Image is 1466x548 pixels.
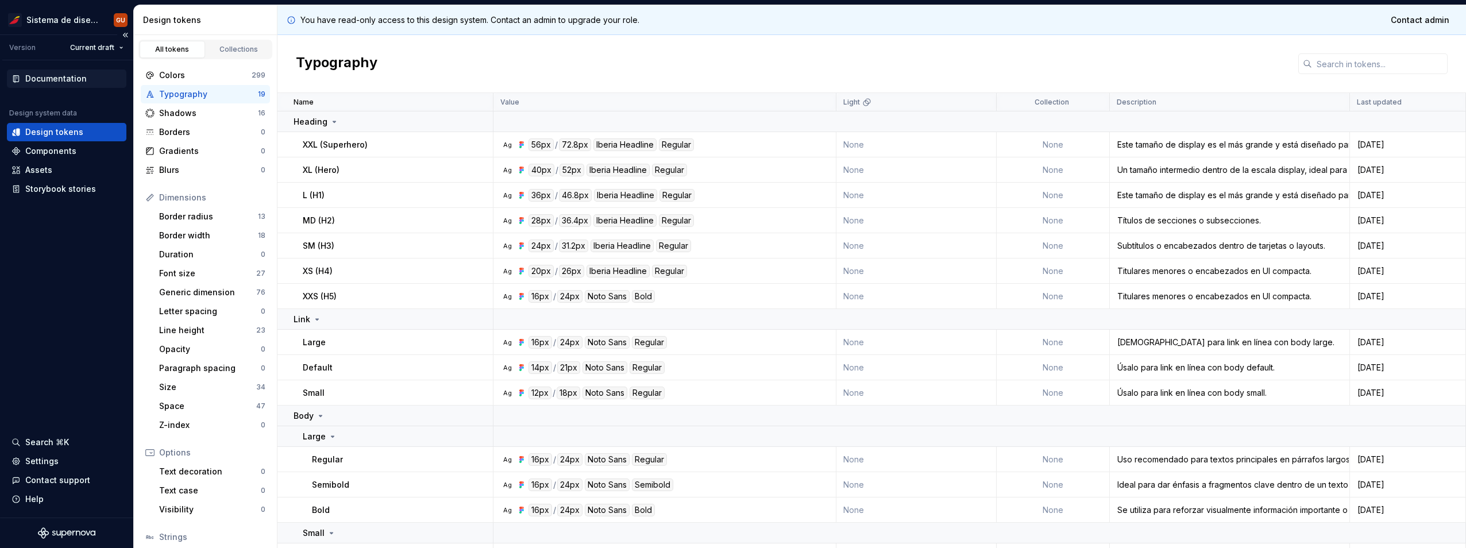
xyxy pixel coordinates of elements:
p: Value [500,98,519,107]
div: Ag [503,267,512,276]
div: 72.8px [559,138,591,151]
div: Iberia Headline [587,265,650,277]
div: Regular [652,265,687,277]
div: Noto Sans [585,290,630,303]
div: Noto Sans [582,387,627,399]
a: Design tokens [7,123,126,141]
div: 36.4px [559,214,591,227]
td: None [836,330,997,355]
div: 52px [560,164,584,176]
div: Size [159,381,256,393]
div: Storybook stories [25,183,96,195]
svg: Supernova Logo [38,527,95,539]
div: [DATE] [1351,215,1465,226]
div: Documentation [25,73,87,84]
div: Ag [503,505,512,515]
div: Space [159,400,256,412]
div: Version [9,43,36,52]
div: [DATE] [1351,504,1465,516]
div: Help [25,493,44,505]
div: Dimensions [159,192,265,203]
div: [DATE] [1351,164,1465,176]
div: 24px [557,453,582,466]
div: 0 [261,467,265,476]
div: [DATE] [1351,190,1465,201]
div: Shadows [159,107,258,119]
p: Name [294,98,314,107]
a: Generic dimension76 [155,283,270,302]
div: / [555,189,558,202]
div: 0 [261,486,265,495]
div: Design tokens [25,126,83,138]
a: Settings [7,452,126,470]
div: 56px [528,138,554,151]
div: Options [159,447,265,458]
div: / [553,387,555,399]
td: None [836,497,997,523]
p: Last updated [1357,98,1402,107]
div: Strings [159,531,265,543]
div: 0 [261,364,265,373]
td: None [836,208,997,233]
div: Semibold [632,478,673,491]
p: Regular [312,454,343,465]
a: Line height23 [155,321,270,339]
td: None [997,447,1110,472]
td: None [997,258,1110,284]
div: Sistema de diseño Iberia [26,14,100,26]
div: / [555,240,558,252]
td: None [997,472,1110,497]
div: 27 [256,269,265,278]
td: None [997,355,1110,380]
span: Current draft [70,43,114,52]
a: Space47 [155,397,270,415]
div: Blurs [159,164,261,176]
div: [DATE] [1351,387,1465,399]
div: 0 [261,345,265,354]
div: [DATE] [1351,337,1465,348]
div: 23 [256,326,265,335]
a: Z-index0 [155,416,270,434]
p: Small [303,387,325,399]
div: Uso recomendado para textos principales en párrafos largos, descripciones generales o cualquier c... [1110,454,1349,465]
button: Search ⌘K [7,433,126,451]
div: [DEMOGRAPHIC_DATA] para link en línea con body large. [1110,337,1349,348]
div: 0 [261,505,265,514]
div: Iberia Headline [593,138,657,151]
td: None [997,330,1110,355]
div: Noto Sans [585,453,630,466]
div: Generic dimension [159,287,256,298]
div: Bold [632,290,655,303]
div: 19 [258,90,265,99]
div: Ag [503,388,512,398]
span: Contact admin [1391,14,1449,26]
td: None [997,284,1110,309]
div: Contact support [25,474,90,486]
td: None [836,380,997,406]
div: / [553,336,556,349]
div: Typography [159,88,258,100]
div: Ag [503,455,512,464]
div: GU [116,16,125,25]
div: 76 [256,288,265,297]
div: Duration [159,249,261,260]
div: / [555,265,558,277]
div: 21px [557,361,580,374]
a: Colors299 [141,66,270,84]
td: None [836,183,997,208]
div: Este tamaño de display es el más grande y está diseñado para llamadas de atención visual impactan... [1110,190,1349,201]
p: L (H1) [303,190,325,201]
div: Regular [630,361,665,374]
div: Bold [632,504,655,516]
div: / [553,290,556,303]
a: Documentation [7,70,126,88]
div: Ag [503,363,512,372]
div: Ag [503,338,512,347]
a: Text decoration0 [155,462,270,481]
a: Paragraph spacing0 [155,359,270,377]
a: Size34 [155,378,270,396]
div: 31.2px [559,240,588,252]
div: Gradients [159,145,261,157]
a: Contact admin [1383,10,1457,30]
